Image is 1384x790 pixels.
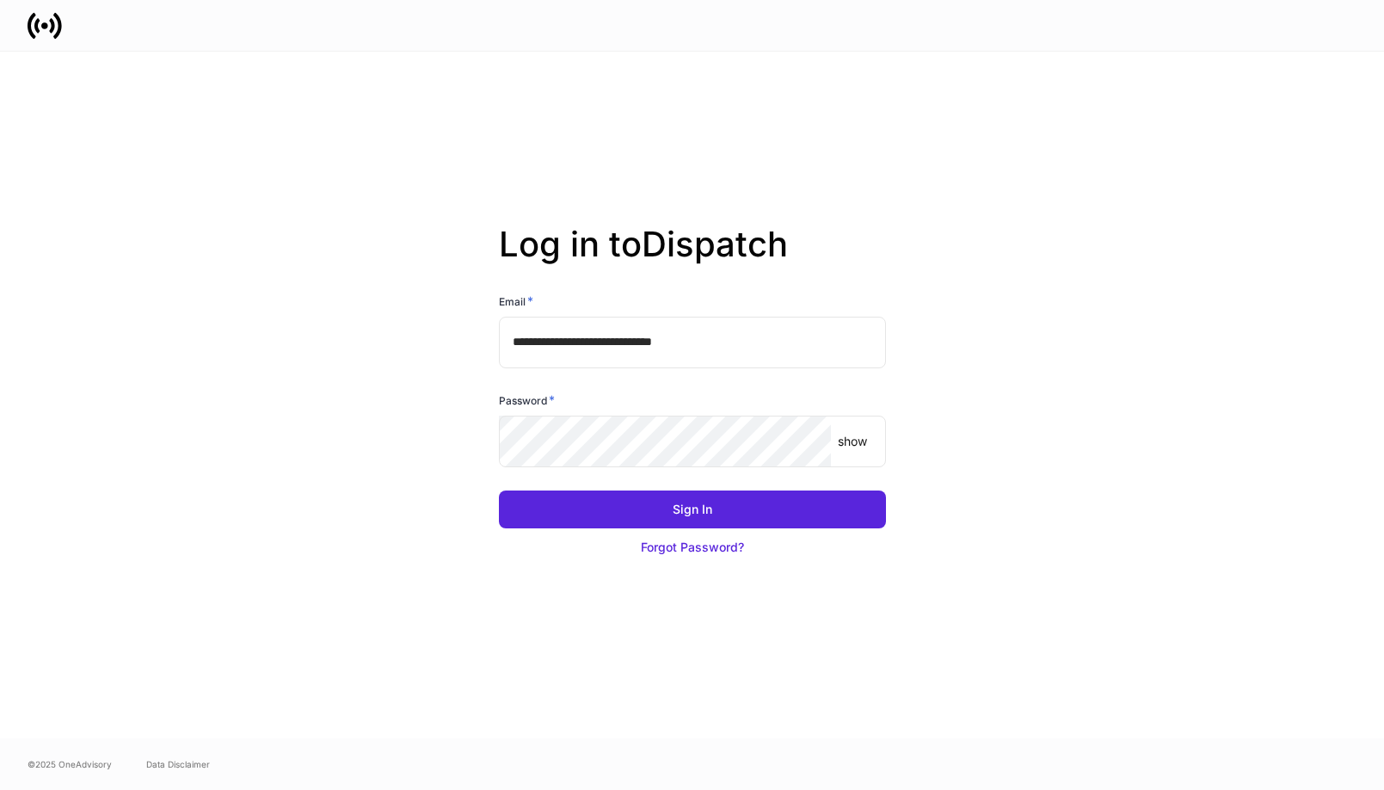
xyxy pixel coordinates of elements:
[499,224,886,293] h2: Log in to Dispatch
[146,757,210,771] a: Data Disclaimer
[499,491,886,528] button: Sign In
[673,501,712,518] div: Sign In
[499,528,886,566] button: Forgot Password?
[499,392,555,409] h6: Password
[28,757,112,771] span: © 2025 OneAdvisory
[641,539,744,556] div: Forgot Password?
[838,433,867,450] p: show
[499,293,533,310] h6: Email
